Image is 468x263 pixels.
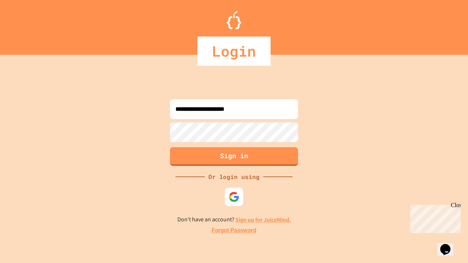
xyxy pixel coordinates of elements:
iframe: chat widget [437,234,461,256]
button: Sign in [170,147,298,166]
p: Don't have an account? [177,215,291,224]
a: Forgot Password [212,226,256,235]
iframe: chat widget [407,202,461,233]
div: Or login using [205,172,263,181]
div: Login [197,37,271,66]
div: Chat with us now!Close [3,3,50,46]
a: Sign up for JuiceMind. [235,216,291,224]
img: Logo.svg [227,11,241,29]
img: google-icon.svg [229,191,239,202]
